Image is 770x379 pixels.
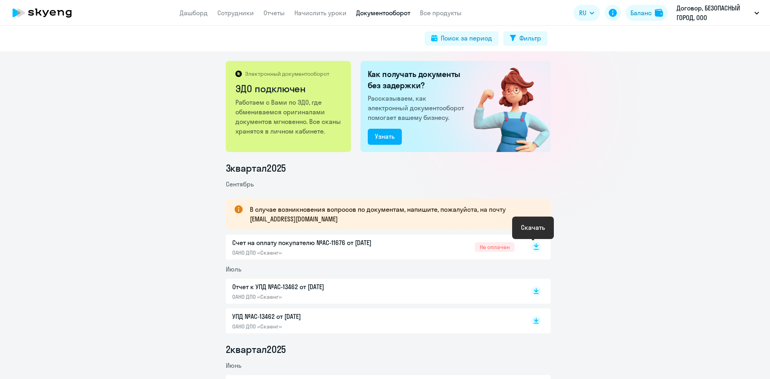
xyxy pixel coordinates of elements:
[232,238,515,256] a: Счет на оплату покупателю №AC-11676 от [DATE]ОАНО ДПО «Скаенг»Не оплачен
[460,61,551,152] img: connected
[235,97,342,136] p: Работаем с Вами по ЭДО, где обмениваемся оригиналами документов мгновенно. Все сканы хранятся в л...
[521,223,545,232] div: Скачать
[368,93,467,122] p: Рассказываем, как электронный документооборот помогает вашему бизнесу.
[425,31,498,46] button: Поиск за период
[579,8,586,18] span: RU
[232,282,515,300] a: Отчет к УПД №AC-13462 от [DATE]ОАНО ДПО «Скаенг»
[180,9,208,17] a: Дашборд
[226,343,551,356] li: 2 квартал 2025
[356,9,410,17] a: Документооборот
[519,33,541,43] div: Фильтр
[217,9,254,17] a: Сотрудники
[368,129,402,145] button: Узнать
[232,282,401,292] p: Отчет к УПД №AC-13462 от [DATE]
[655,9,663,17] img: balance
[677,3,751,22] p: Договор, БЕЗОПАСНЫЙ ГОРОД, ООО
[368,69,467,91] h2: Как получать документы без задержки?
[232,312,515,330] a: УПД №AC-13462 от [DATE]ОАНО ДПО «Скаенг»
[294,9,346,17] a: Начислить уроки
[232,249,401,256] p: ОАНО ДПО «Скаенг»
[226,265,241,273] span: Июль
[232,323,401,330] p: ОАНО ДПО «Скаенг»
[573,5,600,21] button: RU
[503,31,547,46] button: Фильтр
[441,33,492,43] div: Поиск за период
[235,82,342,95] h2: ЭДО подключен
[232,293,401,300] p: ОАНО ДПО «Скаенг»
[232,238,401,247] p: Счет на оплату покупателю №AC-11676 от [DATE]
[475,242,515,252] span: Не оплачен
[630,8,652,18] div: Баланс
[626,5,668,21] button: Балансbalance
[245,70,329,77] p: Электронный документооборот
[420,9,462,17] a: Все продукты
[226,361,241,369] span: Июнь
[250,205,536,224] p: В случае возникновения вопросов по документам, напишите, пожалуйста, на почту [EMAIL_ADDRESS][DOM...
[375,132,395,141] div: Узнать
[673,3,763,22] button: Договор, БЕЗОПАСНЫЙ ГОРОД, ООО
[232,312,401,321] p: УПД №AC-13462 от [DATE]
[263,9,285,17] a: Отчеты
[226,180,254,188] span: Сентябрь
[226,162,551,174] li: 3 квартал 2025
